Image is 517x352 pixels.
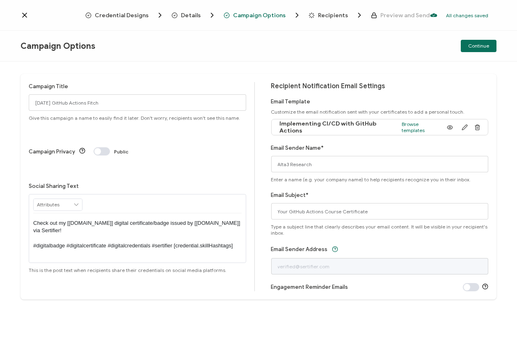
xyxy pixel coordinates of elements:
[29,115,240,121] span: Give this campaign a name to easily find it later. Don't worry, recipients won't see this name.
[380,12,430,18] span: Preview and Send
[371,12,430,18] span: Preview and Send
[29,183,79,189] label: Social Sharing Text
[461,40,496,52] button: Continue
[224,11,301,19] span: Campaign Options
[271,224,489,236] span: Type a subject line that clearly describes your email content. It will be visible in your recipie...
[85,11,164,19] span: Credential Designs
[21,41,95,51] span: Campaign Options
[271,284,348,290] label: Engagement Reminder Emails
[271,145,324,151] label: Email Sender Name*
[271,192,309,198] label: Email Subject*
[468,43,489,48] span: Continue
[271,82,385,90] span: Recipient Notification Email Settings
[271,258,489,274] input: verified@sertifier.com
[29,267,226,273] span: This is the post text when recipients share their credentials on social media platforms.
[446,12,488,18] p: All changes saved
[309,11,364,19] span: Recipients
[271,156,489,172] input: Name
[271,176,471,183] span: Enter a name (e.g. your company name) to help recipients recognize you in their inbox.
[172,11,216,19] span: Details
[402,121,442,133] span: Browse templates
[95,12,149,18] span: Credential Designs
[271,246,328,252] label: Email Sender Address
[476,313,517,352] iframe: Chat Widget
[181,12,201,18] span: Details
[271,98,311,105] label: Email Template
[85,11,430,19] div: Breadcrumb
[33,219,242,250] p: Check out my [[DOMAIN_NAME]] digital certificate/badge issued by [[DOMAIN_NAME]] via Sertifier! #...
[271,109,465,115] span: Customize the email notification sent with your certificates to add a personal touch.
[29,94,246,111] input: Campaign Options
[114,149,128,155] span: Public
[29,149,75,155] label: Campaign Privacy
[233,12,286,18] span: Campaign Options
[280,120,398,134] span: Implementing CI/CD with GitHub Actions
[34,199,82,210] input: Attributes
[318,12,348,18] span: Recipients
[271,203,489,219] input: Subject
[29,83,68,89] label: Campaign Title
